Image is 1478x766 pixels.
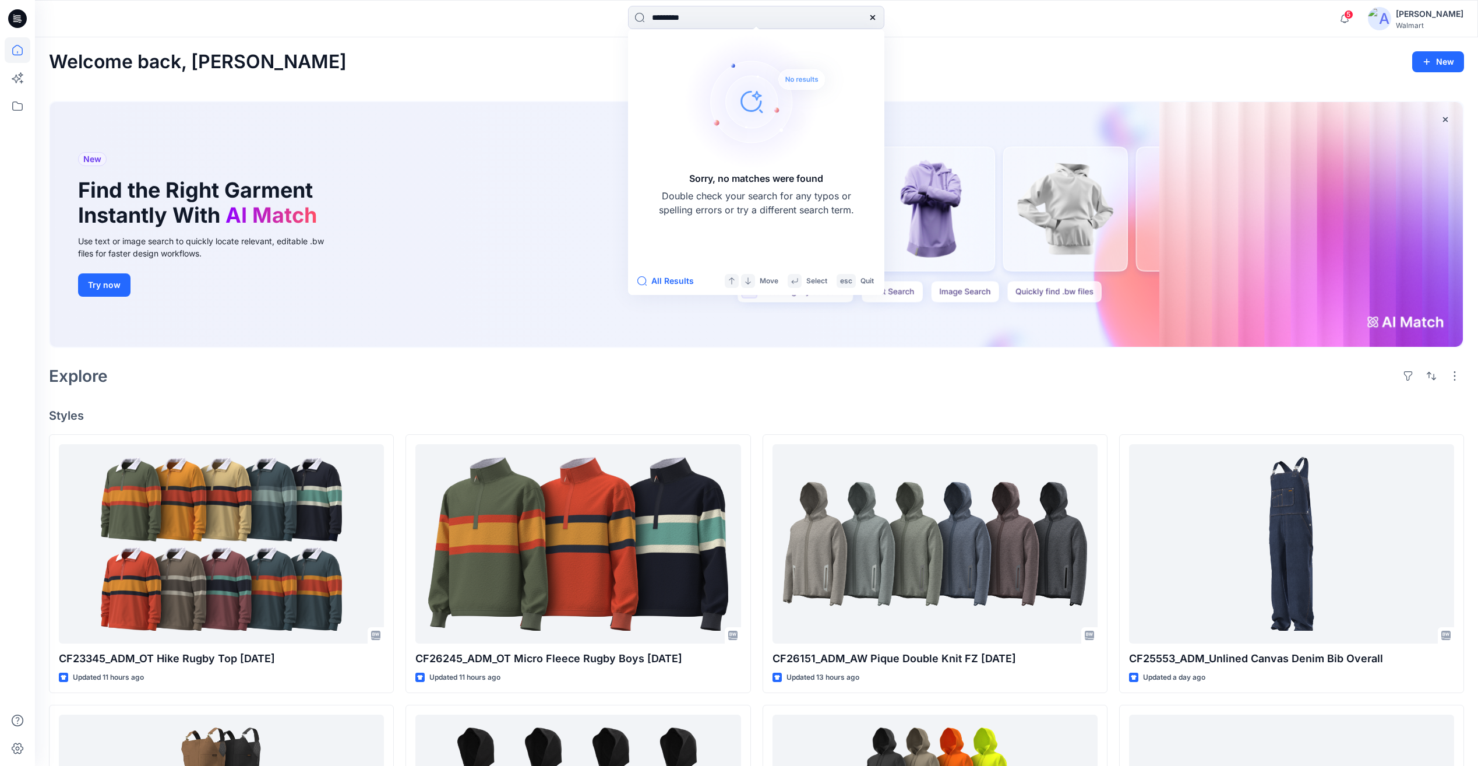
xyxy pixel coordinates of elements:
h2: Welcome back, [PERSON_NAME] [49,51,347,73]
p: CF26151_ADM_AW Pique Double Knit FZ [DATE] [772,651,1098,667]
span: AI Match [225,202,317,228]
p: Quit [860,275,874,287]
p: Updated 11 hours ago [73,672,144,684]
p: CF25553_ADM_Unlined Canvas Denim Bib Overall [1129,651,1454,667]
a: CF23345_ADM_OT Hike Rugby Top 29SEP25 [59,444,384,643]
h1: Find the Right Garment Instantly With [78,178,323,228]
img: avatar [1368,7,1391,30]
p: CF23345_ADM_OT Hike Rugby Top [DATE] [59,651,384,667]
p: Move [760,275,778,287]
div: [PERSON_NAME] [1396,7,1463,21]
p: Select [806,275,827,287]
h4: Styles [49,409,1464,423]
p: Updated 11 hours ago [429,672,500,684]
h5: Sorry, no matches were found [689,171,823,185]
span: New [83,152,101,166]
p: Double check your search for any typos or spelling errors or try a different search term. [657,189,855,217]
button: New [1412,51,1464,72]
img: Sorry, no matches were found [684,31,847,171]
button: All Results [637,274,701,288]
p: Updated 13 hours ago [786,672,859,684]
p: CF26245_ADM_OT Micro Fleece Rugby Boys [DATE] [415,651,740,667]
button: Try now [78,273,130,297]
h2: Explore [49,367,108,385]
a: CF25553_ADM_Unlined Canvas Denim Bib Overall [1129,444,1454,643]
p: esc [840,275,852,287]
div: Walmart [1396,21,1463,30]
span: 5 [1344,10,1353,19]
div: Use text or image search to quickly locate relevant, editable .bw files for faster design workflows. [78,235,340,259]
a: CF26151_ADM_AW Pique Double Knit FZ 05OCT25 [772,444,1098,643]
p: Updated a day ago [1143,672,1205,684]
a: CF26245_ADM_OT Micro Fleece Rugby Boys 25SEP25 [415,444,740,643]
